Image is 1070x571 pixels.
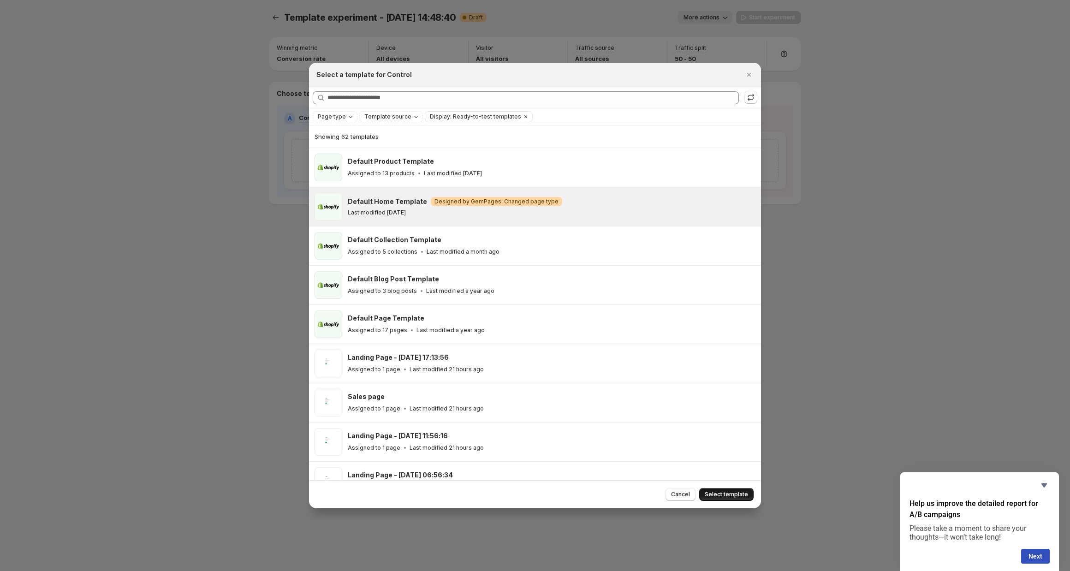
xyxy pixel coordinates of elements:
p: Last modified [DATE] [424,170,482,177]
h3: Default Page Template [348,314,424,323]
p: Last modified a year ago [416,327,485,334]
img: Default Home Template [315,193,342,220]
h3: Default Home Template [348,197,427,206]
h3: Default Collection Template [348,235,441,244]
button: Clear [521,112,530,122]
img: Default Page Template [315,310,342,338]
p: Please take a moment to share your thoughts—it won’t take long! [909,524,1050,541]
h2: Help us improve the detailed report for A/B campaigns [909,498,1050,520]
p: Last modified 21 hours ago [410,366,484,373]
p: Last modified a year ago [426,287,494,295]
h3: Landing Page - [DATE] 17:13:56 [348,353,449,362]
span: Display: Ready-to-test templates [430,113,521,120]
p: Assigned to 17 pages [348,327,407,334]
p: Assigned to 3 blog posts [348,287,417,295]
span: Select template [705,491,748,498]
button: Display: Ready-to-test templates [425,112,521,122]
span: Designed by GemPages: Changed page type [434,198,559,205]
div: Help us improve the detailed report for A/B campaigns [909,480,1050,564]
button: Select template [699,488,754,501]
button: Next question [1021,549,1050,564]
h3: Landing Page - [DATE] 06:56:34 [348,470,453,480]
img: Default Product Template [315,154,342,181]
button: Page type [313,112,357,122]
h3: Default Blog Post Template [348,274,439,284]
p: Last modified a month ago [427,248,499,256]
img: Default Collection Template [315,232,342,260]
h3: Sales page [348,392,385,401]
h3: Landing Page - [DATE] 11:56:16 [348,431,448,440]
span: Page type [318,113,346,120]
button: Cancel [666,488,695,501]
h2: Select a template for Control [316,70,412,79]
h3: Default Product Template [348,157,434,166]
p: Last modified 21 hours ago [410,444,484,452]
p: Assigned to 13 products [348,170,415,177]
p: Last modified 21 hours ago [410,405,484,412]
p: Assigned to 5 collections [348,248,417,256]
span: Showing 62 templates [315,133,379,140]
button: Hide survey [1039,480,1050,491]
img: Default Blog Post Template [315,271,342,299]
span: Cancel [671,491,690,498]
button: Template source [360,112,422,122]
p: Assigned to 1 page [348,444,400,452]
p: Last modified [DATE] [348,209,406,216]
p: Assigned to 1 page [348,366,400,373]
button: Close [743,68,755,81]
p: Assigned to 1 page [348,405,400,412]
span: Template source [364,113,411,120]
